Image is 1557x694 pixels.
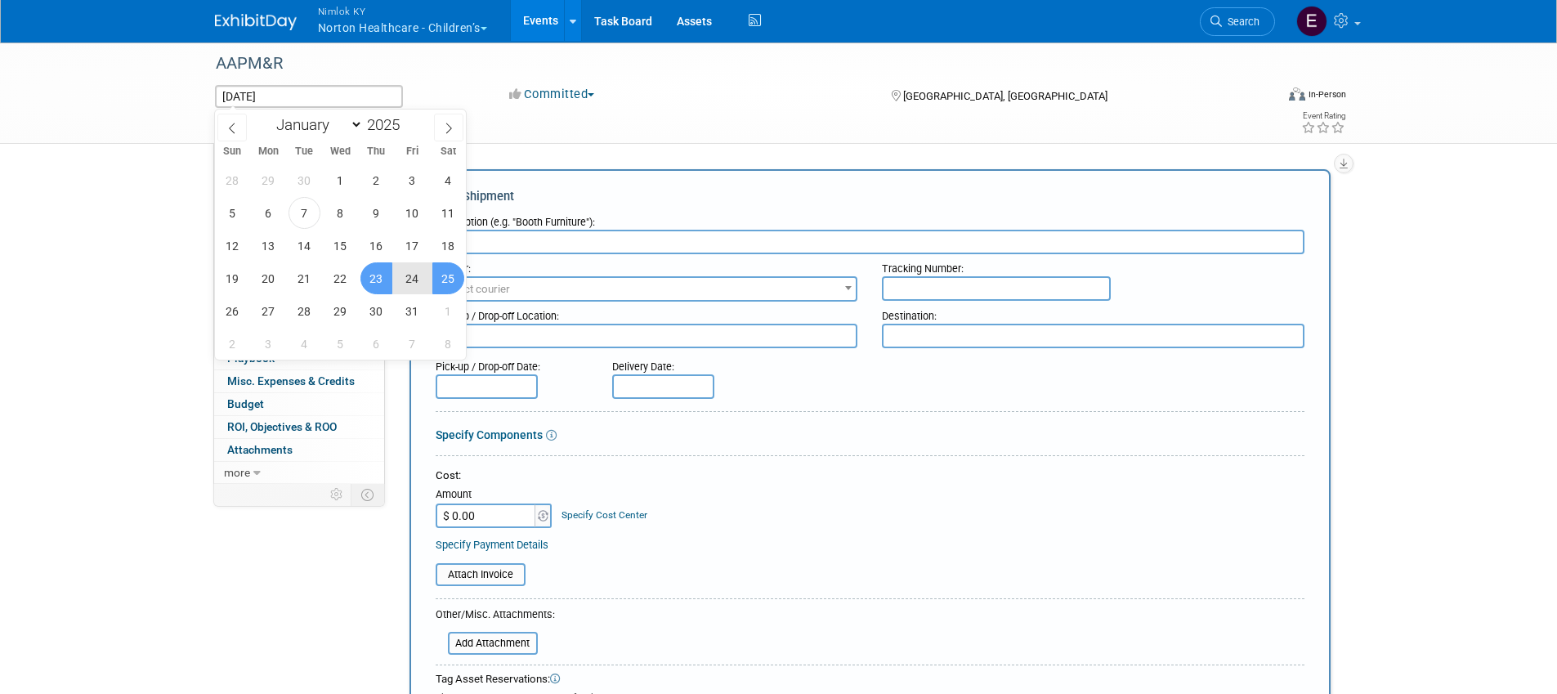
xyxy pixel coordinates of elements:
a: Budget [214,393,384,415]
div: Other/Misc. Attachments: [436,607,555,626]
a: Attachments [214,439,384,461]
span: ROI, Objectives & ROO [227,420,337,433]
div: Pick-up / Drop-off Date: [436,352,588,374]
img: Format-Inperson.png [1289,87,1305,101]
span: October 22, 2025 [324,262,356,294]
a: Specify Cost Center [562,509,647,521]
span: October 17, 2025 [396,230,428,262]
input: Year [363,115,412,134]
span: October 3, 2025 [396,164,428,196]
span: Sat [430,146,466,157]
div: New Shipment [436,188,1304,205]
a: Tasks [214,325,384,347]
div: Amount [436,487,554,504]
span: October 7, 2025 [289,197,320,229]
span: November 4, 2025 [289,328,320,360]
a: Sponsorships [214,302,384,325]
span: November 7, 2025 [396,328,428,360]
a: Playbook [214,347,384,369]
span: Budget [227,397,264,410]
a: Specify Components [436,428,543,441]
span: October 14, 2025 [289,230,320,262]
span: October 8, 2025 [324,197,356,229]
div: Cost: [436,468,1304,484]
div: Event Rating [1301,112,1345,120]
select: Month [269,114,363,135]
span: October 13, 2025 [253,230,284,262]
span: October 2, 2025 [360,164,392,196]
div: AAPM&R [210,49,1251,78]
span: October 27, 2025 [253,295,284,327]
button: Committed [503,86,601,103]
div: Courier: [436,254,858,276]
td: Personalize Event Tab Strip [323,484,351,505]
span: October 26, 2025 [217,295,248,327]
span: October 21, 2025 [289,262,320,294]
span: October 23, 2025 [360,262,392,294]
span: October 12, 2025 [217,230,248,262]
span: October 25, 2025 [432,262,464,294]
span: September 28, 2025 [217,164,248,196]
span: October 15, 2025 [324,230,356,262]
span: November 6, 2025 [360,328,392,360]
span: October 1, 2025 [324,164,356,196]
a: Shipments [214,280,384,302]
a: Event Information [214,143,384,165]
a: Asset Reservations [214,234,384,256]
div: Delivery Date: [612,352,811,374]
div: Description (e.g. "Booth Furniture"): [436,208,1304,230]
span: Mon [250,146,286,157]
span: October 9, 2025 [360,197,392,229]
span: Attachments [227,443,293,456]
a: ROI, Objectives & ROO [214,416,384,438]
span: [GEOGRAPHIC_DATA], [GEOGRAPHIC_DATA] [903,90,1107,102]
span: October 6, 2025 [253,197,284,229]
span: October 30, 2025 [360,295,392,327]
span: October 18, 2025 [432,230,464,262]
div: Destination: [882,302,1304,324]
span: Sun [215,146,251,157]
span: Thu [358,146,394,157]
span: Select courier [444,283,510,295]
span: Search [1222,16,1259,28]
span: October 10, 2025 [396,197,428,229]
img: ExhibitDay [215,14,297,30]
span: November 5, 2025 [324,328,356,360]
span: October 11, 2025 [432,197,464,229]
a: Search [1200,7,1275,36]
span: November 3, 2025 [253,328,284,360]
a: Booth [214,166,384,188]
td: Toggle Event Tabs [351,484,384,505]
span: October 24, 2025 [396,262,428,294]
span: October 19, 2025 [217,262,248,294]
span: October 28, 2025 [289,295,320,327]
span: Fri [394,146,430,157]
a: Specify Payment Details [436,539,548,551]
span: November 1, 2025 [432,295,464,327]
a: Misc. Expenses & Credits [214,370,384,392]
span: October 16, 2025 [360,230,392,262]
a: Travel Reservations [214,211,384,233]
span: October 29, 2025 [324,295,356,327]
span: Wed [322,146,358,157]
span: October 20, 2025 [253,262,284,294]
span: Misc. Expenses & Credits [227,374,355,387]
span: October 4, 2025 [432,164,464,196]
div: Event Format [1179,85,1347,110]
span: September 30, 2025 [289,164,320,196]
span: October 31, 2025 [396,295,428,327]
span: more [224,466,250,479]
div: In-Person [1308,88,1346,101]
span: October 5, 2025 [217,197,248,229]
div: Tracking Number: [882,254,1304,276]
a: Staff [214,189,384,211]
span: November 8, 2025 [432,328,464,360]
div: Tag Asset Reservations: [436,672,1304,687]
img: Elizabeth Griffin [1296,6,1327,37]
a: more [214,462,384,484]
body: Rich Text Area. Press ALT-0 for help. [9,7,845,23]
span: November 2, 2025 [217,328,248,360]
div: Pick-up / Drop-off Location: [436,302,858,324]
span: Tue [286,146,322,157]
input: Event Start Date - End Date [215,85,403,108]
